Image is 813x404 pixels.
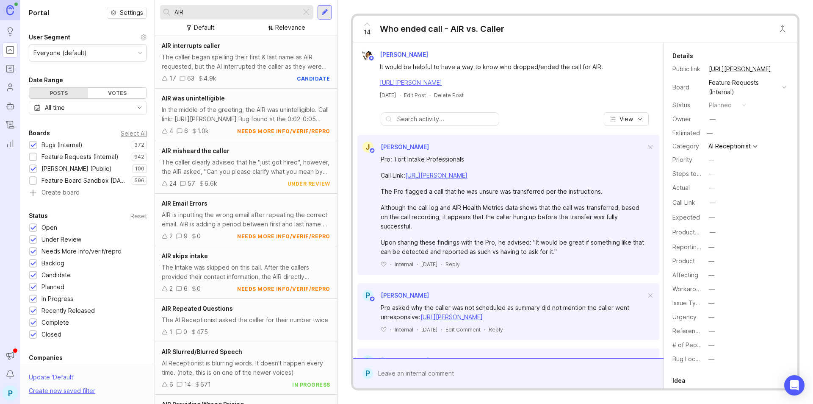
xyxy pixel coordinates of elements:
[421,261,437,267] time: [DATE]
[41,318,69,327] div: Complete
[672,214,700,221] label: Expected
[368,55,374,61] img: member badge
[155,141,337,194] a: AIR misheard the callerThe caller clearly advised that he "just got hired", however, the AIR aske...
[169,74,176,83] div: 17
[204,74,216,83] div: 4.9k
[184,284,188,293] div: 6
[292,381,330,388] div: in progress
[41,282,64,292] div: Planned
[405,172,467,179] a: [URL][PERSON_NAME]
[380,51,428,58] span: [PERSON_NAME]
[380,92,396,98] time: [DATE]
[709,78,779,97] div: Feature Requests (Internal)
[489,326,503,333] div: Reply
[3,61,18,76] a: Roadmaps
[672,130,700,136] div: Estimated
[397,114,495,124] input: Search activity...
[196,327,208,337] div: 475
[3,117,18,132] a: Changelog
[709,183,715,192] div: —
[706,168,717,179] button: Steps to Reproduce
[672,313,697,320] label: Urgency
[706,212,717,223] button: Expected
[169,179,177,188] div: 24
[155,342,337,395] a: AIR Slurred/Blurred SpeechAI Receptionist is blurring words. It doesn't happen every time. (note,...
[41,270,71,280] div: Candidate
[380,92,396,99] a: [DATE]
[704,128,715,139] div: —
[3,367,18,382] button: Notifications
[710,198,716,207] div: —
[362,290,373,301] div: P
[162,359,330,377] div: AI Receptionist is blurring words. It doesn't happen every time. (note, this is on one of the new...
[184,126,188,136] div: 6
[672,299,703,306] label: Issue Type
[3,80,18,95] a: Users
[708,354,714,364] div: —
[421,326,437,333] time: [DATE]
[205,179,217,188] div: 6.6k
[155,89,337,141] a: AIR was unintelligibleIn the middle of the greeting, the AIR was unintelligible. Call link: [URL]...
[3,24,18,39] a: Ideas
[275,23,305,32] div: Relevance
[135,165,144,172] p: 100
[707,227,718,238] button: ProductboardID
[672,257,695,265] label: Product
[708,155,714,164] div: —
[706,182,717,193] button: Actual
[194,23,214,32] div: Default
[672,100,702,110] div: Status
[708,312,714,322] div: —
[441,261,442,268] div: ·
[134,142,144,148] p: 372
[381,292,429,299] span: [PERSON_NAME]
[708,298,714,308] div: —
[380,62,647,72] div: It would be helpful to have a way to know who dropped/ended the call for AIR.
[41,164,112,173] div: [PERSON_NAME] (Public)
[169,327,172,337] div: 1
[672,285,707,293] label: Workaround
[29,353,63,363] div: Companies
[445,261,460,268] div: Reply
[29,8,49,18] h1: Portal
[297,75,330,82] div: candidate
[362,355,373,366] div: P
[184,231,188,241] div: 9
[362,142,373,153] div: J
[155,36,337,89] a: AIR interrupts callerThe caller began spelling their first & last name as AIR requested, but the ...
[29,32,70,42] div: User Segment
[784,375,805,396] div: Open Intercom Messenger
[29,386,95,396] div: Create new saved filter
[708,256,714,266] div: —
[29,88,88,98] div: Posts
[381,203,646,231] div: Although the call log and AIR Health Metrics data shows that the call was transferred, based on t...
[417,261,418,268] div: ·
[162,42,220,49] span: AIR interrupts caller
[162,263,330,281] div: The Intake was skipped on this call. After the callers provided their contact information, the AI...
[45,103,65,112] div: All time
[162,147,230,154] span: AIR misheard the caller
[41,235,81,244] div: Under Review
[672,64,702,74] div: Public link
[709,100,732,110] div: planned
[155,194,337,246] a: AIR Email ErrorsAIR is inputting the wrong email after repeating the correct email. AIR is adding...
[200,380,211,389] div: 671
[420,313,483,320] a: [URL][PERSON_NAME]
[672,327,710,334] label: Reference(s)
[709,213,715,222] div: —
[237,233,330,240] div: needs more info/verif/repro
[672,114,702,124] div: Owner
[29,373,75,386] div: Update ' Default '
[708,242,714,252] div: —
[708,340,714,350] div: —
[380,79,442,86] a: [URL][PERSON_NAME]
[357,142,429,153] a: J[PERSON_NAME]
[709,169,715,178] div: —
[484,326,485,333] div: ·
[672,271,698,279] label: Affecting
[237,285,330,293] div: needs more info/verif/repro
[88,88,147,98] div: Votes
[197,126,209,136] div: 1.0k
[381,303,646,322] div: Pro asked why the caller was not scheduled as summary did not mention the caller went unresponsive:
[399,92,401,99] div: ·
